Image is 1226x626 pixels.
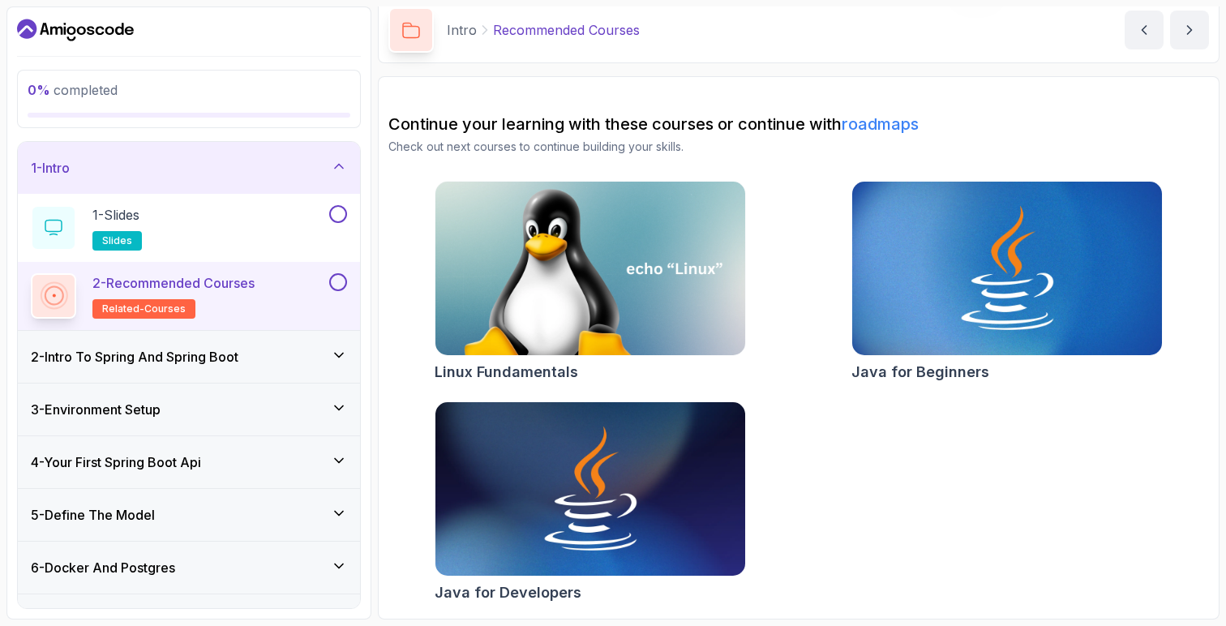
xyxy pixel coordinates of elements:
img: Java for Developers card [435,402,745,576]
a: Linux Fundamentals cardLinux Fundamentals [435,181,746,384]
h3: 5 - Define The Model [31,505,155,525]
button: 1-Slidesslides [31,205,347,251]
h2: Java for Beginners [851,361,989,384]
button: previous content [1125,11,1164,49]
span: completed [28,82,118,98]
button: 1-Intro [18,142,360,194]
img: Linux Fundamentals card [435,182,745,355]
h3: 3 - Environment Setup [31,400,161,419]
button: next content [1170,11,1209,49]
p: 2 - Recommended Courses [92,273,255,293]
p: Intro [447,20,477,40]
a: roadmaps [842,114,919,134]
p: Check out next courses to continue building your skills. [388,139,1209,155]
h2: Java for Developers [435,581,581,604]
button: 2-Recommended Coursesrelated-courses [31,273,347,319]
a: Java for Developers cardJava for Developers [435,401,746,604]
span: slides [102,234,132,247]
button: 6-Docker And Postgres [18,542,360,594]
img: Java for Beginners card [852,182,1162,355]
a: Java for Beginners cardJava for Beginners [851,181,1163,384]
h2: Linux Fundamentals [435,361,578,384]
p: 1 - Slides [92,205,139,225]
h3: 6 - Docker And Postgres [31,558,175,577]
h3: 1 - Intro [31,158,70,178]
p: Recommended Courses [493,20,640,40]
span: related-courses [102,302,186,315]
button: 3-Environment Setup [18,384,360,435]
button: 4-Your First Spring Boot Api [18,436,360,488]
h3: 4 - Your First Spring Boot Api [31,452,201,472]
button: 2-Intro To Spring And Spring Boot [18,331,360,383]
span: 0 % [28,82,50,98]
h2: Continue your learning with these courses or continue with [388,113,1209,135]
a: Dashboard [17,17,134,43]
button: 5-Define The Model [18,489,360,541]
h3: 2 - Intro To Spring And Spring Boot [31,347,238,367]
